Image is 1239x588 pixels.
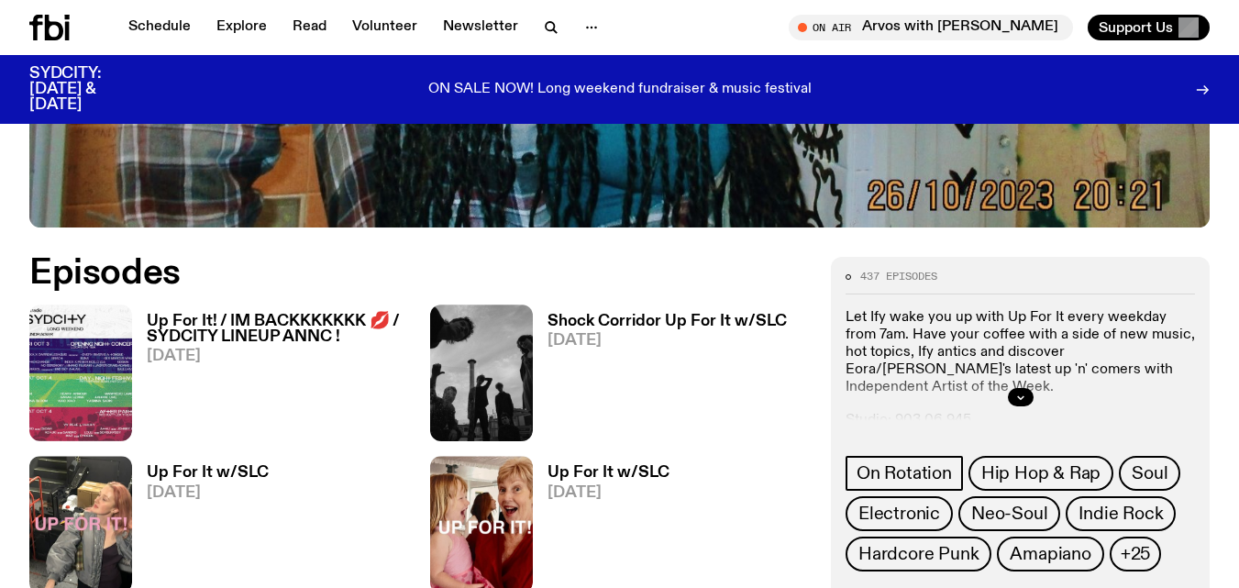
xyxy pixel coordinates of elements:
[1088,15,1210,40] button: Support Us
[971,504,1047,524] span: Neo-Soul
[858,544,979,564] span: Hardcore Punk
[117,15,202,40] a: Schedule
[147,465,269,481] h3: Up For It w/SLC
[147,485,269,501] span: [DATE]
[1099,19,1173,36] span: Support Us
[958,496,1060,531] a: Neo-Soul
[432,15,529,40] a: Newsletter
[548,465,669,481] h3: Up For It w/SLC
[1119,456,1180,491] a: Soul
[981,463,1101,483] span: Hip Hop & Rap
[1079,504,1163,524] span: Indie Rock
[846,309,1195,397] p: Let Ify wake you up with Up For It every weekday from 7am. Have your coffee with a side of new mu...
[1132,463,1167,483] span: Soul
[132,314,408,441] a: Up For It! / IM BACKKKKKKK 💋 / SYDCITY LINEUP ANNC ![DATE]
[857,463,952,483] span: On Rotation
[341,15,428,40] a: Volunteer
[147,349,408,364] span: [DATE]
[846,537,991,571] a: Hardcore Punk
[548,333,787,349] span: [DATE]
[1121,544,1150,564] span: +25
[1110,537,1161,571] button: +25
[1066,496,1176,531] a: Indie Rock
[860,272,937,282] span: 437 episodes
[968,456,1113,491] a: Hip Hop & Rap
[846,456,963,491] a: On Rotation
[858,504,940,524] span: Electronic
[846,496,953,531] a: Electronic
[282,15,337,40] a: Read
[789,15,1073,40] button: On AirArvos with [PERSON_NAME]
[29,66,147,113] h3: SYDCITY: [DATE] & [DATE]
[147,314,408,345] h3: Up For It! / IM BACKKKKKKK 💋 / SYDCITY LINEUP ANNC !
[205,15,278,40] a: Explore
[1010,544,1090,564] span: Amapiano
[997,537,1103,571] a: Amapiano
[430,305,533,441] img: shock corridor 4 SLC
[428,82,812,98] p: ON SALE NOW! Long weekend fundraiser & music festival
[548,314,787,329] h3: Shock Corridor Up For It w/SLC
[533,314,787,441] a: Shock Corridor Up For It w/SLC[DATE]
[29,257,809,290] h2: Episodes
[548,485,669,501] span: [DATE]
